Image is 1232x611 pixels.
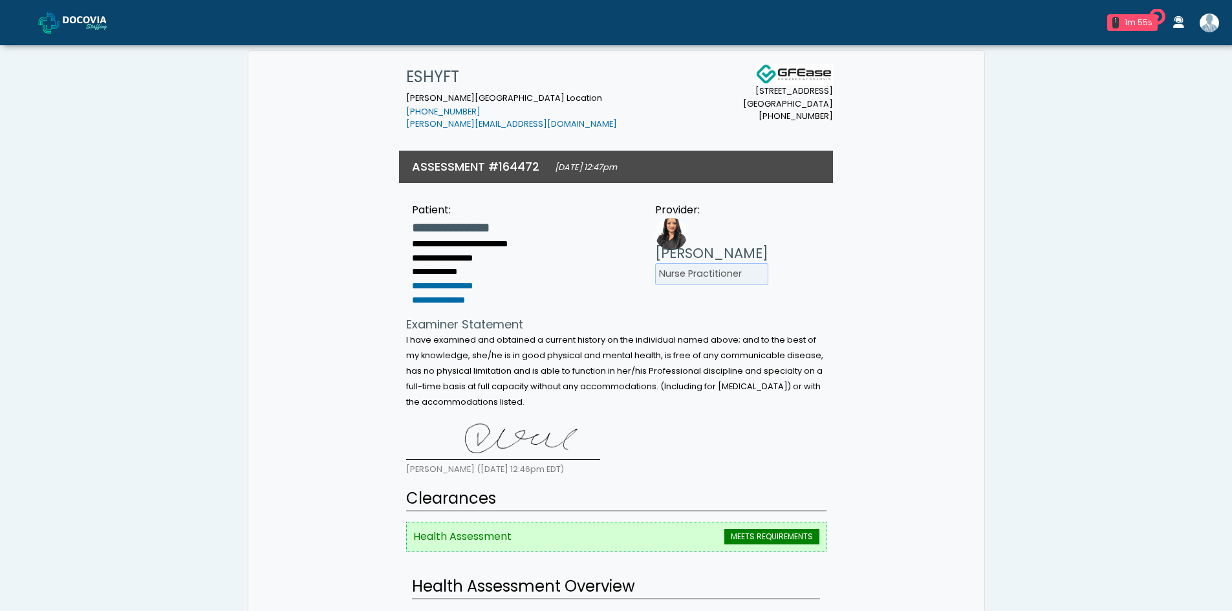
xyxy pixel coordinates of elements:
[655,263,768,285] li: Nurse Practitioner
[406,487,827,511] h2: Clearances
[406,334,823,407] small: I have examined and obtained a current history on the individual named above; and to the best of ...
[1099,9,1165,36] a: 1 1m 55s
[412,575,820,599] h2: Health Assessment Overview
[655,244,768,263] h3: [PERSON_NAME]
[755,64,833,85] img: Docovia Staffing Logo
[412,202,508,218] div: Patient:
[406,106,481,117] a: [PHONE_NUMBER]
[655,202,768,218] div: Provider:
[38,1,127,43] a: Docovia
[406,464,564,475] small: [PERSON_NAME] ([DATE] 12:46pm EDT)
[1200,14,1219,32] img: Shakerra Crippen
[412,158,539,175] h3: ASSESSMENT #164472
[406,64,617,90] h1: ESHYFT
[655,218,687,250] img: Provider image
[1112,17,1119,28] div: 1
[63,16,127,29] img: Docovia
[38,12,59,34] img: Docovia
[724,529,819,544] span: MEETS REQUIREMENTS
[406,92,617,130] small: [PERSON_NAME][GEOGRAPHIC_DATA] Location
[406,118,617,129] a: [PERSON_NAME][EMAIL_ADDRESS][DOMAIN_NAME]
[555,162,617,173] small: [DATE] 12:47pm
[406,522,827,552] li: Health Assessment
[406,414,600,460] img: ah9+hAAAAAZJREFUAwBvlRFJciYsBAAAAABJRU5ErkJggg==
[406,317,827,332] h4: Examiner Statement
[743,85,833,122] small: [STREET_ADDRESS] [GEOGRAPHIC_DATA] [PHONE_NUMBER]
[1124,17,1152,28] div: 1m 55s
